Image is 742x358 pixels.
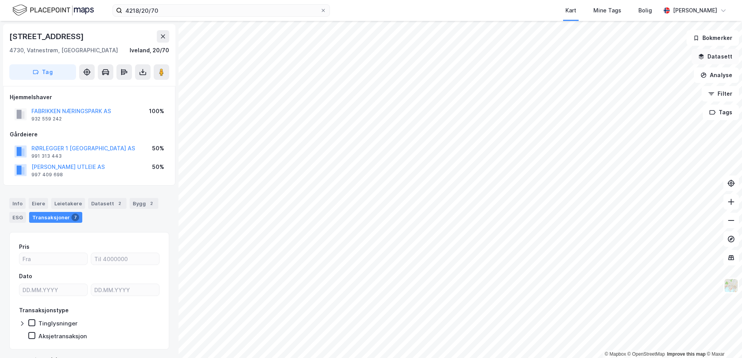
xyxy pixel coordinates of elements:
[605,351,626,357] a: Mapbox
[152,144,164,153] div: 50%
[19,306,69,315] div: Transaksjonstype
[703,105,739,120] button: Tags
[628,351,665,357] a: OpenStreetMap
[91,253,159,265] input: Til 4000000
[19,272,32,281] div: Dato
[9,212,26,223] div: ESG
[149,107,164,116] div: 100%
[31,153,62,159] div: 991 313 443
[9,198,26,209] div: Info
[122,5,320,16] input: Søk på adresse, matrikkel, gårdeiere, leietakere eller personer
[152,162,164,172] div: 50%
[19,242,29,251] div: Pris
[667,351,706,357] a: Improve this map
[51,198,85,209] div: Leietakere
[38,320,78,327] div: Tinglysninger
[31,116,62,122] div: 932 559 242
[673,6,717,15] div: [PERSON_NAME]
[147,200,155,207] div: 2
[116,200,123,207] div: 2
[29,212,82,223] div: Transaksjoner
[702,86,739,102] button: Filter
[130,198,158,209] div: Bygg
[71,213,79,221] div: 7
[12,3,94,17] img: logo.f888ab2527a4732fd821a326f86c7f29.svg
[88,198,127,209] div: Datasett
[593,6,621,15] div: Mine Tags
[9,46,118,55] div: 4730, Vatnestrøm, [GEOGRAPHIC_DATA]
[130,46,169,55] div: Iveland, 20/70
[638,6,652,15] div: Bolig
[10,130,169,139] div: Gårdeiere
[724,278,739,293] img: Z
[19,284,87,296] input: DD.MM.YYYY
[31,172,63,178] div: 997 409 698
[19,253,87,265] input: Fra
[38,332,87,340] div: Aksjetransaksjon
[703,321,742,358] iframe: Chat Widget
[692,49,739,64] button: Datasett
[10,93,169,102] div: Hjemmelshaver
[29,198,48,209] div: Eiere
[91,284,159,296] input: DD.MM.YYYY
[9,64,76,80] button: Tag
[694,67,739,83] button: Analyse
[9,30,85,43] div: [STREET_ADDRESS]
[565,6,576,15] div: Kart
[687,30,739,46] button: Bokmerker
